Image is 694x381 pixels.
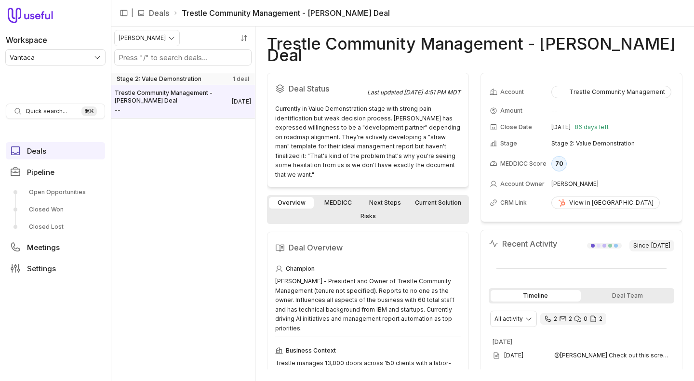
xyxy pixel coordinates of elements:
[115,106,232,114] span: Amount
[651,242,670,250] time: [DATE]
[115,50,251,65] input: Search deals by name
[237,31,251,45] button: Sort by
[275,240,461,255] h2: Deal Overview
[81,106,97,116] kbd: ⌘ K
[551,103,673,118] td: --
[540,313,606,325] div: 2 calls and 2 email threads
[558,199,654,207] div: View in [GEOGRAPHIC_DATA]
[115,89,232,105] span: Trestle Community Management - [PERSON_NAME] Deal
[131,7,133,19] span: |
[6,238,105,256] a: Meetings
[409,197,467,209] a: Current Solution
[275,81,367,96] h2: Deal Status
[149,7,169,19] a: Deals
[500,180,545,188] span: Account Owner
[275,276,461,333] div: [PERSON_NAME] - President and Owner of Trestle Community Management (tenure not specified). Repor...
[27,265,56,272] span: Settings
[489,238,557,250] h2: Recent Activity
[500,160,547,168] span: MEDDICC Score
[551,197,660,209] a: View in [GEOGRAPHIC_DATA]
[500,140,517,147] span: Stage
[493,338,512,345] time: [DATE]
[554,352,670,359] span: @[PERSON_NAME] Check out this screen grab from Frontsteps' website attached [URL][DOMAIN_NAME]
[362,197,407,209] a: Next Steps
[267,38,682,61] h1: Trestle Community Management - [PERSON_NAME] Deal
[27,169,54,176] span: Pipeline
[551,123,571,131] time: [DATE]
[232,98,251,105] time: Deal Close Date
[551,136,673,151] td: Stage 2: Value Demonstration
[6,184,105,200] a: Open Opportunities
[275,345,461,356] div: Business Context
[27,147,46,155] span: Deals
[275,104,461,179] div: Currently in Value Demonstration stage with strong pain identification but weak decision process....
[6,34,47,46] label: Workspace
[117,6,131,20] button: Collapse sidebar
[367,89,461,96] div: Last updated
[558,88,665,96] div: Trestle Community Management
[551,86,671,98] button: Trestle Community Management
[6,260,105,277] a: Settings
[233,75,249,83] span: 1 deal
[491,290,581,302] div: Timeline
[117,75,201,83] span: Stage 2: Value Demonstration
[551,176,673,192] td: [PERSON_NAME]
[111,26,255,381] nav: Deals
[6,202,105,217] a: Closed Won
[173,7,390,19] li: Trestle Community Management - [PERSON_NAME] Deal
[500,88,524,96] span: Account
[504,352,523,359] time: [DATE]
[6,142,105,159] a: Deals
[269,210,467,222] a: Risks
[275,263,461,275] div: Champion
[551,156,567,171] div: 70
[269,197,314,209] a: Overview
[500,123,532,131] span: Close Date
[26,107,67,115] span: Quick search...
[629,240,674,251] span: Since
[583,290,673,302] div: Deal Team
[27,244,60,251] span: Meetings
[404,89,461,96] time: [DATE] 4:51 PM MDT
[6,219,105,235] a: Closed Lost
[111,85,255,118] a: Trestle Community Management - [PERSON_NAME] Deal--[DATE]
[500,199,527,207] span: CRM Link
[574,123,609,131] span: 86 days left
[500,107,522,115] span: Amount
[6,184,105,235] div: Pipeline submenu
[316,197,360,209] a: MEDDICC
[6,163,105,181] a: Pipeline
